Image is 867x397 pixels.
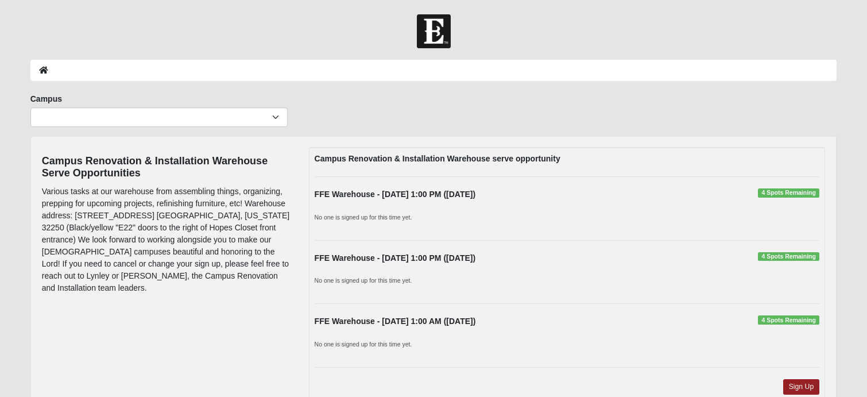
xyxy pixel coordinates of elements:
h4: Campus Renovation & Installation Warehouse Serve Opportunities [42,155,292,180]
strong: FFE Warehouse - [DATE] 1:00 PM ([DATE]) [315,190,476,199]
p: Various tasks at our warehouse from assembling things, organizing, prepping for upcoming projects... [42,186,292,294]
span: 4 Spots Remaining [758,315,819,325]
label: Campus [30,93,62,105]
strong: FFE Warehouse - [DATE] 1:00 AM ([DATE]) [315,317,476,326]
a: Sign Up [783,379,820,395]
strong: FFE Warehouse - [DATE] 1:00 PM ([DATE]) [315,253,476,263]
small: No one is signed up for this time yet. [315,341,412,348]
span: 4 Spots Remaining [758,252,819,261]
img: Church of Eleven22 Logo [417,14,451,48]
span: 4 Spots Remaining [758,188,819,198]
small: No one is signed up for this time yet. [315,277,412,284]
small: No one is signed up for this time yet. [315,214,412,221]
strong: Campus Renovation & Installation Warehouse serve opportunity [315,154,560,163]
